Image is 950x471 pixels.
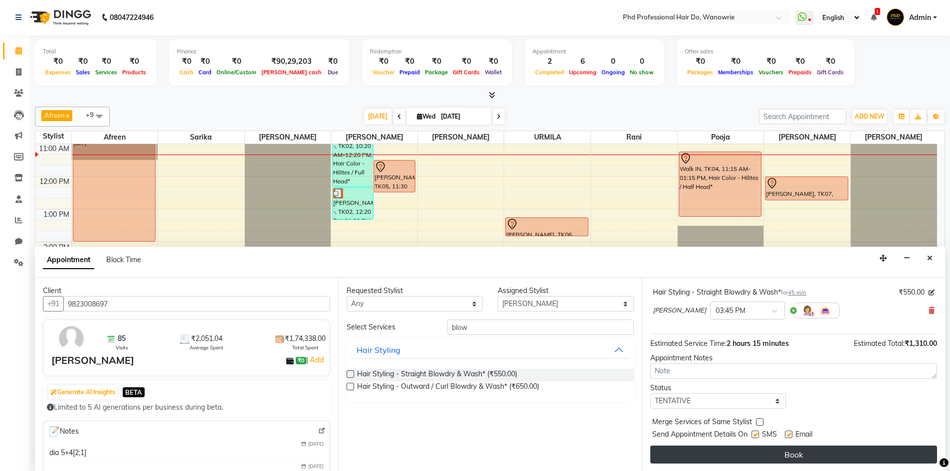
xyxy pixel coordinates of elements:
[41,209,71,220] div: 1:00 PM
[123,387,145,397] span: BETA
[118,333,126,344] span: 85
[308,440,324,448] span: [DATE]
[533,69,567,76] span: Completed
[190,344,223,351] span: Average Spent
[357,369,517,381] span: Hair Styling - Straight Blowdry & Wash* (₹550.00)
[93,56,120,67] div: ₹0
[599,69,627,76] span: Ongoing
[106,255,141,264] span: Block Time
[245,131,331,144] span: [PERSON_NAME]
[357,381,539,394] span: Hair Styling - Outward / Curl Blowdry & Wash* (₹650.00)
[781,289,806,296] small: for
[306,354,326,366] span: |
[678,131,764,144] span: pooja
[819,305,831,316] img: Interior.png
[308,463,324,470] span: [DATE]
[177,56,196,67] div: ₹0
[756,56,786,67] div: ₹0
[851,131,937,144] span: [PERSON_NAME]
[627,56,656,67] div: 0
[116,344,128,351] span: Visits
[450,56,482,67] div: ₹0
[627,69,656,76] span: No show
[650,353,937,363] div: Appointment Notes
[43,251,94,269] span: Appointment
[196,69,214,76] span: Card
[716,69,756,76] span: Memberships
[57,324,86,353] img: avatar
[756,69,786,76] span: Vouchers
[120,56,149,67] div: ₹0
[852,110,887,124] button: ADD NEW
[875,8,880,15] span: 1
[814,56,846,67] div: ₹0
[765,177,847,200] div: [PERSON_NAME], TK07, 12:00 PM-12:45 PM, Hair - Hair Wash + Cond + Paddle Dry
[422,69,450,76] span: Package
[929,290,935,296] i: Edit price
[214,56,259,67] div: ₹0
[324,56,342,67] div: ₹0
[47,425,79,438] span: Notes
[762,429,777,442] span: SMS
[591,131,677,144] span: rani
[679,152,761,216] div: Walk IN, TK04, 11:15 AM-01:15 PM, Hair Color - Hilites / Half Head*
[374,160,414,192] div: [PERSON_NAME], TK05, 11:30 AM-12:30 PM, Haircut - Creative head / Cr. Dir.
[364,109,391,124] span: [DATE]
[899,287,925,298] span: ₹550.00
[397,69,422,76] span: Prepaid
[438,109,488,124] input: 2025-10-01
[533,47,656,56] div: Appointment
[296,357,306,365] span: ₹0
[650,383,786,393] div: Status
[533,56,567,67] div: 2
[759,109,846,124] input: Search Appointment
[73,56,93,67] div: ₹0
[35,131,71,142] div: Stylist
[788,289,806,296] span: 45 min
[814,69,846,76] span: Gift Cards
[73,69,93,76] span: Sales
[795,429,812,442] span: Email
[567,69,599,76] span: Upcoming
[370,56,397,67] div: ₹0
[764,131,850,144] span: [PERSON_NAME]
[86,111,101,119] span: +9
[259,56,324,67] div: ₹90,29,203
[333,122,373,186] div: [PERSON_NAME] -, TK02, 10:20 AM-12:20 PM, Hair Color - Hilites / Full Head*
[652,417,752,429] span: Merge Services of Same Stylist
[397,56,422,67] div: ₹0
[43,296,64,312] button: +91
[727,339,789,348] span: 2 hours 15 minutes
[854,339,905,348] span: Estimated Total:
[716,56,756,67] div: ₹0
[450,69,482,76] span: Gift Cards
[285,333,326,344] span: ₹1,74,338.00
[191,333,222,344] span: ₹2,051.04
[25,3,94,31] img: logo
[44,111,65,119] span: Afreen
[325,69,341,76] span: Due
[653,287,806,298] div: Hair Styling - Straight Blowdry & Wash*
[49,448,86,458] div: dia 5+4[2;1]
[158,131,244,144] span: Sarika
[685,56,716,67] div: ₹0
[923,251,937,266] button: Close
[37,144,71,154] div: 11:00 AM
[65,111,69,119] a: x
[567,56,599,67] div: 6
[786,69,814,76] span: Prepaids
[73,108,155,241] div: [PERSON_NAME], TK01, 09:55 AM-02:00 PM, [DATE] (SK )
[177,47,342,56] div: Finance
[905,339,937,348] span: ₹1,310.00
[43,69,73,76] span: Expenses
[370,69,397,76] span: Voucher
[498,286,634,296] div: Assigned Stylist
[506,218,587,236] div: [PERSON_NAME], TK06, 01:15 PM-01:50 PM, Hair Spa - Head Massage [Women]
[871,13,877,22] a: 1
[43,47,149,56] div: Total
[599,56,627,67] div: 0
[63,296,330,312] input: Search by Name/Mobile/Email/Code
[339,322,440,332] div: Select Services
[331,131,417,144] span: [PERSON_NAME]
[259,69,324,76] span: [PERSON_NAME] cash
